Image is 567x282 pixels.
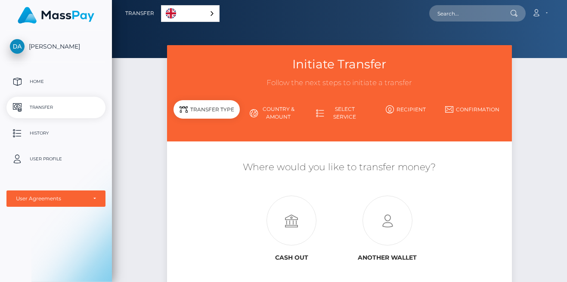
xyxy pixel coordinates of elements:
a: Home [6,71,105,92]
a: Confirmation [439,102,505,117]
a: Select Service [306,102,372,124]
a: Recipient [373,102,439,117]
a: History [6,123,105,144]
p: User Profile [10,153,102,166]
img: MassPay [18,7,94,24]
button: User Agreements [6,190,105,207]
h5: Where would you like to transfer money? [174,161,505,174]
h3: Initiate Transfer [174,56,505,73]
a: User Profile [6,148,105,170]
h3: Follow the next steps to initiate a transfer [174,78,505,88]
a: English [161,6,219,21]
a: Transfer [6,97,105,118]
p: Transfer [10,101,102,114]
a: Transfer Type [174,102,240,124]
div: Transfer Type [174,100,240,119]
h6: Another wallet [346,254,428,261]
h6: Cash out [250,254,333,261]
p: History [10,127,102,140]
input: Search... [429,5,510,21]
span: [PERSON_NAME] [6,43,105,50]
a: Country & Amount [240,102,306,124]
aside: Language selected: English [161,5,220,22]
a: Transfer [125,4,154,22]
div: Language [161,5,220,22]
div: User Agreements [16,195,87,202]
p: Home [10,75,102,88]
